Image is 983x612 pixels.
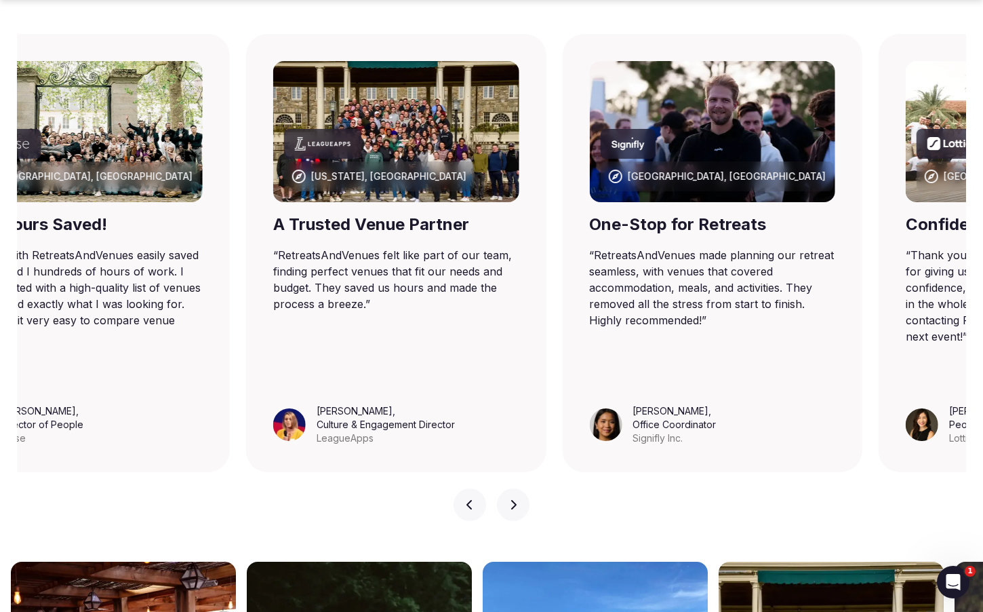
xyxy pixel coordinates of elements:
div: [GEOGRAPHIC_DATA], [GEOGRAPHIC_DATA] [627,170,825,183]
svg: LeagueApps company logo [295,137,350,151]
figcaption: , [317,404,455,445]
div: Signifly Inc. [633,432,716,445]
div: LeagueApps [317,432,455,445]
div: [US_STATE], [GEOGRAPHIC_DATA] [311,170,466,183]
div: Culture & Engagement Director [317,418,455,432]
img: Pennsylvania, USA [273,61,519,202]
cite: [PERSON_NAME] [633,405,708,417]
cite: [PERSON_NAME] [317,405,393,417]
span: 1 [965,566,976,577]
svg: Signify company logo [611,137,645,151]
blockquote: “ RetreatsAndVenues felt like part of our team, finding perfect venues that fit our needs and bud... [273,247,519,312]
img: Jamie Hancock [273,408,306,441]
img: Lisbon, Portugal [589,61,835,202]
div: A Trusted Venue Partner [273,213,519,236]
div: Office Coordinator [633,418,716,432]
img: Jasmine Pajarillo [589,408,622,441]
blockquote: “ RetreatsAndVenues made planning our retreat seamless, with venues that covered accommodation, m... [589,247,835,328]
iframe: Intercom live chat [937,566,969,598]
img: Grace Kim [906,408,938,441]
figcaption: , [633,404,716,445]
div: One-Stop for Retreats [589,213,835,236]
